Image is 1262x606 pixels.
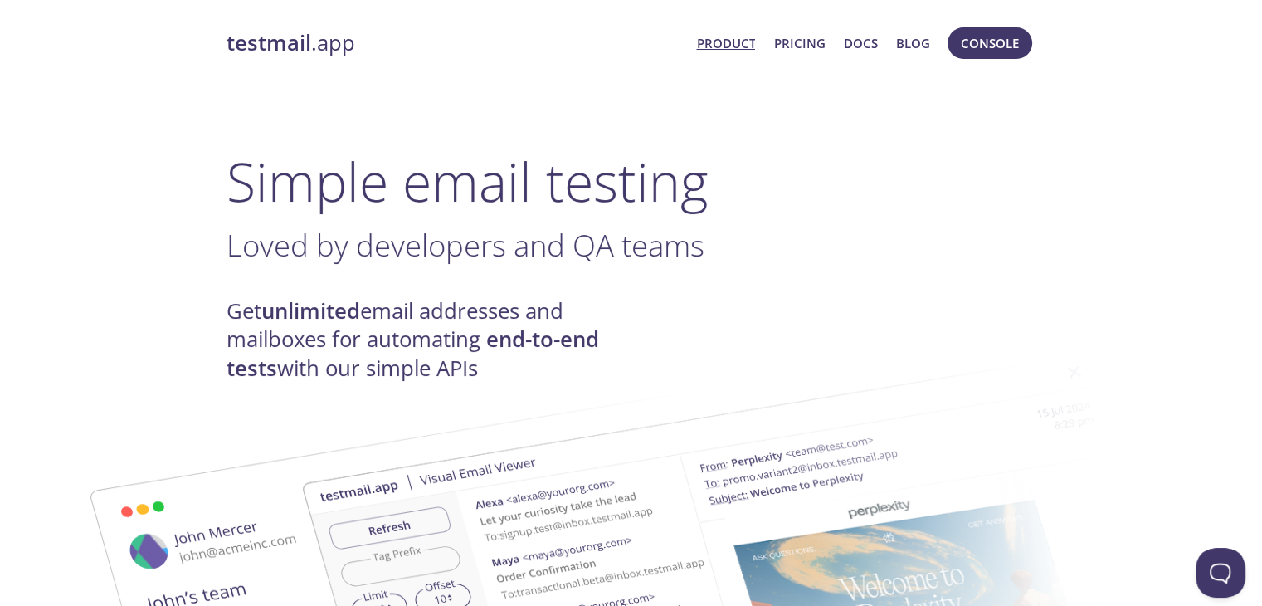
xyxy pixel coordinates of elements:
a: Product [696,32,755,54]
h1: Simple email testing [227,149,1036,213]
span: Console [961,32,1019,54]
a: Pricing [773,32,825,54]
a: Docs [844,32,878,54]
button: Console [948,27,1032,59]
a: testmail.app [227,29,684,57]
strong: testmail [227,28,311,57]
iframe: Help Scout Beacon - Open [1196,548,1245,598]
h4: Get email addresses and mailboxes for automating with our simple APIs [227,297,631,383]
span: Loved by developers and QA teams [227,224,704,266]
strong: unlimited [261,296,360,325]
a: Blog [896,32,930,54]
strong: end-to-end tests [227,325,599,382]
